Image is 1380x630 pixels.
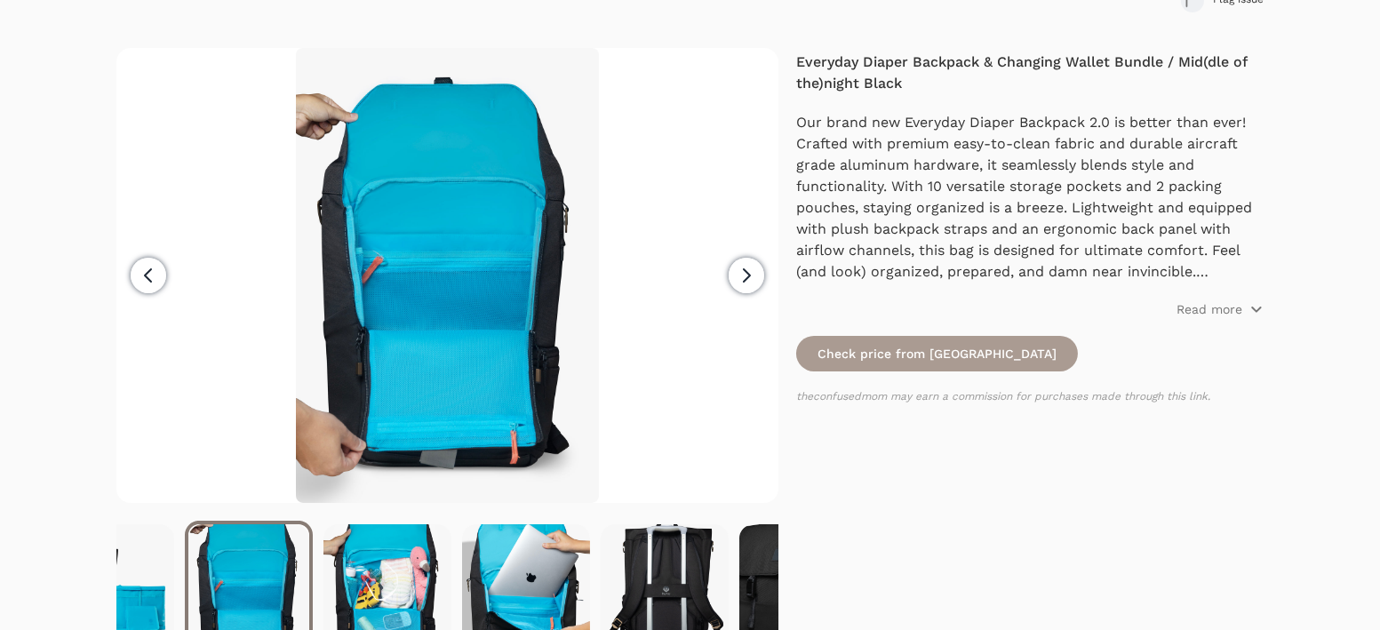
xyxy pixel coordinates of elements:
[296,48,599,503] img: Front view of hands holding an opened black backpack against white background. Image shows blue i...
[796,52,1264,94] h4: Everyday Diaper Backpack & Changing Wallet Bundle / Mid(dle of the)night Black
[796,112,1264,283] p: Our brand new Everyday Diaper Backpack 2.0 is better than ever! Crafted with premium easy-to-clea...
[1177,300,1242,318] p: Read more
[796,389,1264,403] p: theconfusedmom may earn a commission for purchases made through this link.
[1177,300,1264,318] button: Read more
[796,336,1078,371] a: Check price from [GEOGRAPHIC_DATA]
